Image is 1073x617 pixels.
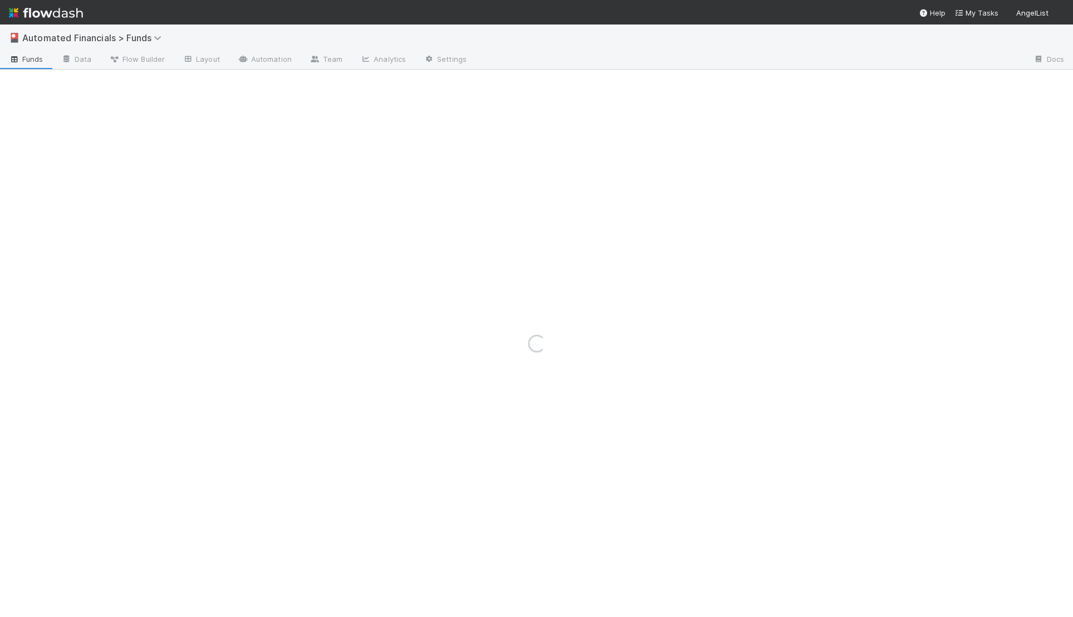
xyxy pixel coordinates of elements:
[919,7,945,18] div: Help
[1053,8,1064,19] img: avatar_1cceb0af-a10b-4354-bea8-7d06449b9c17.png
[9,33,20,42] span: 🎴
[174,51,229,69] a: Layout
[229,51,301,69] a: Automation
[1025,51,1073,69] a: Docs
[109,53,165,65] span: Flow Builder
[9,3,83,22] img: logo-inverted-e16ddd16eac7371096b0.svg
[301,51,351,69] a: Team
[954,7,998,18] a: My Tasks
[9,53,43,65] span: Funds
[954,8,998,17] span: My Tasks
[22,32,167,43] span: Automated Financials > Funds
[1016,8,1048,17] span: AngelList
[52,51,100,69] a: Data
[100,51,174,69] a: Flow Builder
[415,51,476,69] a: Settings
[351,51,415,69] a: Analytics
